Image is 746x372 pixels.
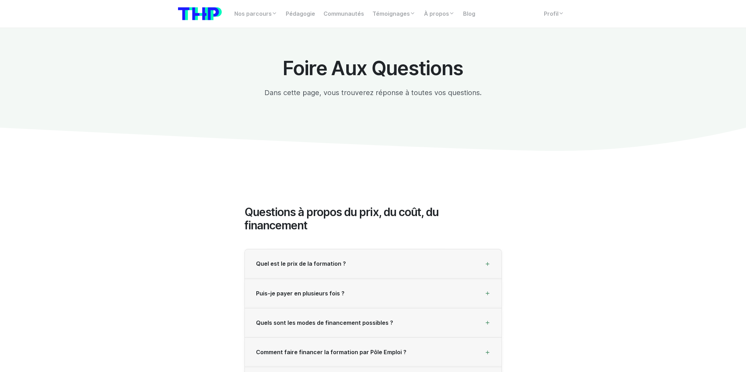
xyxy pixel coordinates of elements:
h2: Questions à propos du prix, du coût, du financement [244,206,502,232]
a: Blog [459,7,479,21]
a: Communautés [319,7,368,21]
span: Quel est le prix de la formation ? [256,260,346,267]
img: logo [178,7,222,20]
h1: Foire Aux Questions [244,57,502,79]
a: Profil [540,7,568,21]
a: Témoignages [368,7,420,21]
a: Pédagogie [282,7,319,21]
span: Comment faire financer la formation par Pôle Emploi ? [256,349,406,356]
a: Nos parcours [230,7,282,21]
span: Quels sont les modes de financement possibles ? [256,320,393,326]
a: À propos [420,7,459,21]
p: Dans cette page, vous trouverez réponse à toutes vos questions. [244,87,502,98]
span: Puis-je payer en plusieurs fois ? [256,290,344,297]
